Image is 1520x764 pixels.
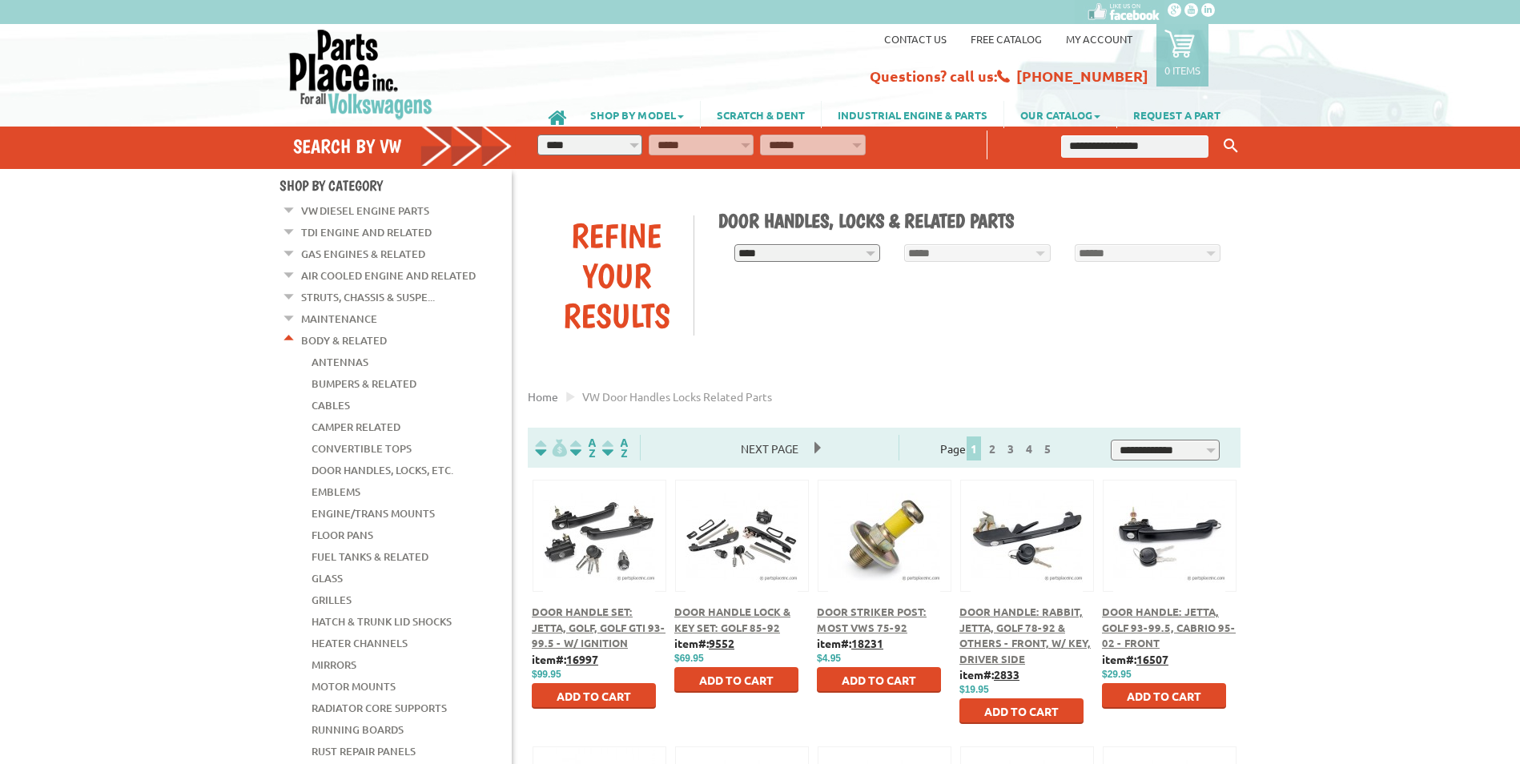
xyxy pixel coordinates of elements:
[535,439,567,457] img: filterpricelow.svg
[701,101,821,128] a: SCRATCH & DENT
[312,546,428,567] a: Fuel Tanks & Related
[709,636,734,650] u: 9552
[557,689,631,703] span: Add to Cart
[674,636,734,650] b: item#:
[817,667,941,693] button: Add to Cart
[1102,605,1236,649] a: Door Handle: Jetta, Golf 93-99.5, Cabrio 95-02 - Front
[312,503,435,524] a: Engine/Trans Mounts
[312,611,452,632] a: Hatch & Trunk Lid Shocks
[312,698,447,718] a: Radiator Core Supports
[1004,101,1116,128] a: OUR CATALOG
[1164,63,1200,77] p: 0 items
[293,135,513,158] h4: Search by VW
[301,287,435,308] a: Struts, Chassis & Suspe...
[959,698,1084,724] button: Add to Cart
[959,667,1019,682] b: item#:
[567,439,599,457] img: Sort by Headline
[599,439,631,457] img: Sort by Sales Rank
[725,441,814,456] a: Next Page
[566,652,598,666] u: 16997
[301,308,377,329] a: Maintenance
[312,589,352,610] a: Grilles
[1003,441,1018,456] a: 3
[822,101,1003,128] a: INDUSTRIAL ENGINE & PARTS
[842,673,916,687] span: Add to Cart
[674,653,704,664] span: $69.95
[884,32,947,46] a: Contact us
[718,209,1229,232] h1: Door Handles, Locks & Related Parts
[851,636,883,650] u: 18231
[971,32,1042,46] a: Free Catalog
[994,667,1019,682] u: 2833
[1127,689,1201,703] span: Add to Cart
[699,673,774,687] span: Add to Cart
[574,101,700,128] a: SHOP BY MODEL
[301,243,425,264] a: Gas Engines & Related
[532,652,598,666] b: item#:
[1102,683,1226,709] button: Add to Cart
[1219,133,1243,159] button: Keyword Search
[1102,669,1132,680] span: $29.95
[312,373,416,394] a: Bumpers & Related
[725,436,814,460] span: Next Page
[312,352,368,372] a: Antennas
[1022,441,1036,456] a: 4
[540,215,694,336] div: Refine Your Results
[312,676,396,697] a: Motor Mounts
[279,177,512,194] h4: Shop By Category
[674,605,790,634] a: Door Handle Lock & Key Set: Golf 85-92
[312,416,400,437] a: Camper Related
[817,605,927,634] a: Door Striker Post: most VWs 75-92
[984,704,1059,718] span: Add to Cart
[1117,101,1237,128] a: REQUEST A PART
[312,460,453,481] a: Door Handles, Locks, Etc.
[532,683,656,709] button: Add to Cart
[959,605,1091,665] a: Door Handle: Rabbit, Jetta, Golf 78-92 & Others - Front, w/ Key, Driver Side
[312,654,356,675] a: Mirrors
[312,395,350,416] a: Cables
[817,653,841,664] span: $4.95
[532,669,561,680] span: $99.95
[1102,652,1168,666] b: item#:
[301,222,432,243] a: TDI Engine and Related
[288,28,434,120] img: Parts Place Inc!
[967,436,981,460] span: 1
[1156,24,1208,86] a: 0 items
[1066,32,1132,46] a: My Account
[312,438,412,459] a: Convertible Tops
[582,389,772,404] span: VW door handles locks related parts
[674,667,798,693] button: Add to Cart
[1040,441,1055,456] a: 5
[532,605,666,649] a: Door Handle Set: Jetta, Golf, Golf GTI 93-99.5 - w/ Ignition
[985,441,999,456] a: 2
[1136,652,1168,666] u: 16507
[312,741,416,762] a: Rust Repair Panels
[301,265,476,286] a: Air Cooled Engine and Related
[312,481,360,502] a: Emblems
[817,636,883,650] b: item#:
[312,525,373,545] a: Floor Pans
[312,719,404,740] a: Running Boards
[301,200,429,221] a: VW Diesel Engine Parts
[528,389,558,404] a: Home
[312,633,408,653] a: Heater Channels
[899,435,1098,460] div: Page
[312,568,343,589] a: Glass
[959,684,989,695] span: $19.95
[301,330,387,351] a: Body & Related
